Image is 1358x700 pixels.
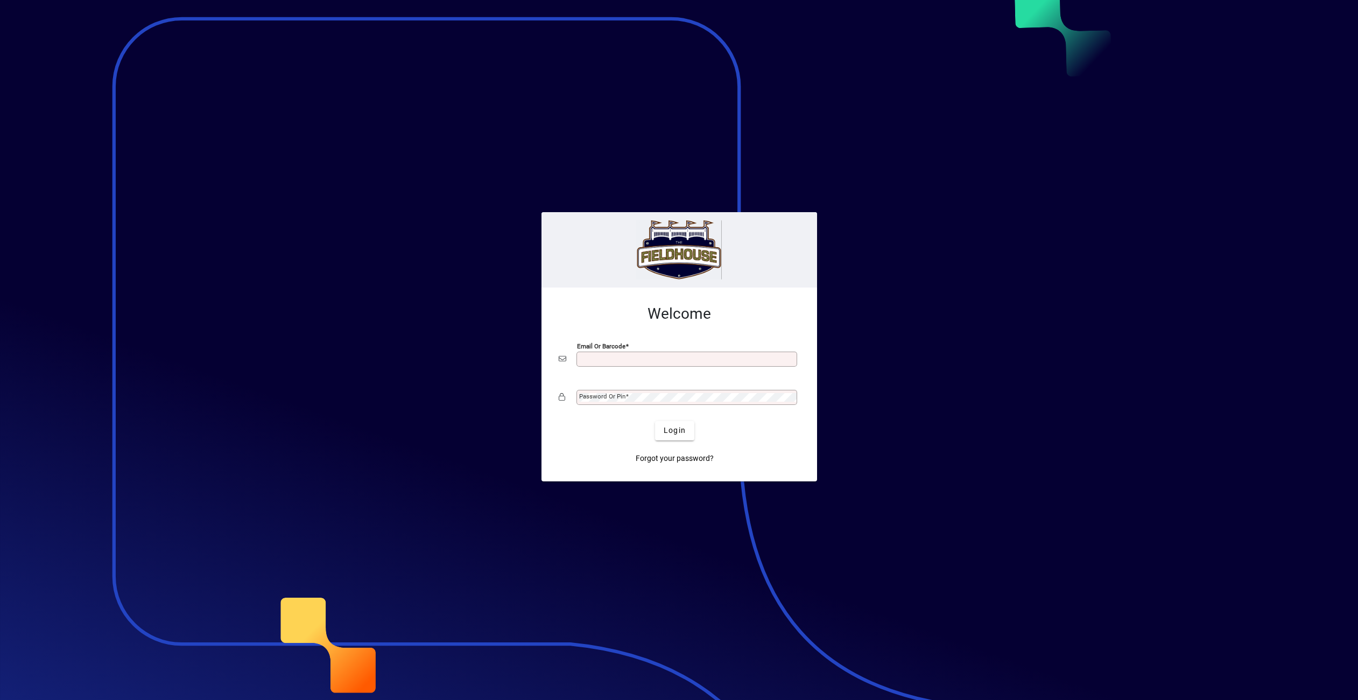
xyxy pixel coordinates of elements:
span: Login [664,425,686,436]
mat-label: Email or Barcode [577,342,625,349]
span: Forgot your password? [636,453,714,464]
a: Forgot your password? [631,449,718,468]
button: Login [655,421,694,440]
mat-label: Password or Pin [579,393,625,400]
h2: Welcome [559,305,800,323]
